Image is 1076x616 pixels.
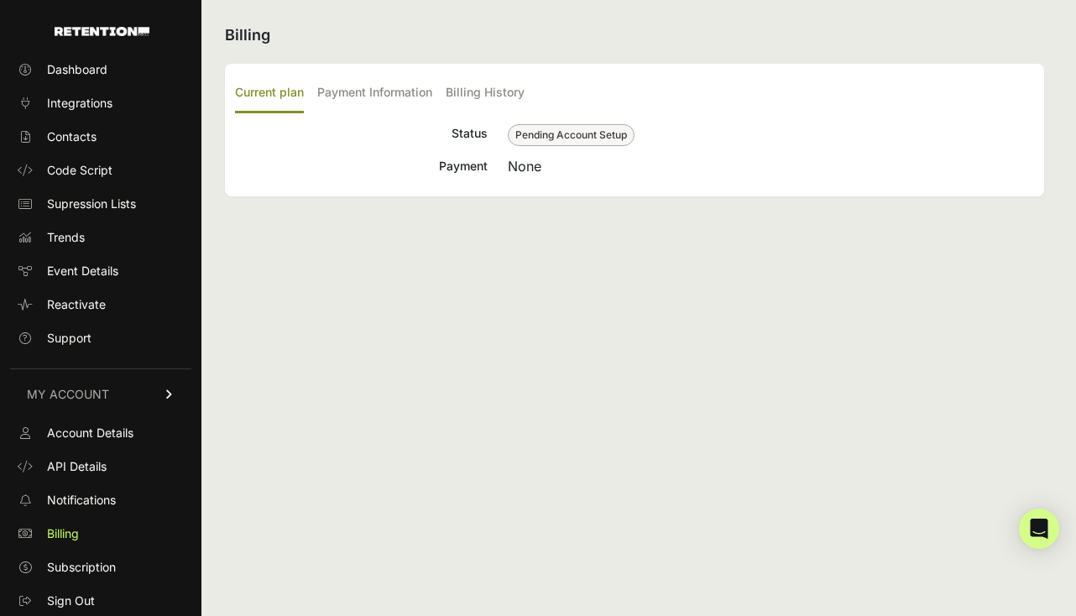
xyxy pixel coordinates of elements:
span: Trends [47,229,85,246]
a: Sign Out [10,587,191,614]
a: Account Details [10,420,191,446]
span: Integrations [47,95,112,112]
a: Subscription [10,554,191,581]
span: Account Details [47,425,133,441]
span: Event Details [47,263,118,279]
div: Status [235,123,488,146]
a: Trends [10,224,191,251]
a: Billing [10,520,191,547]
span: Notifications [47,492,116,509]
h2: Billing [225,23,1044,47]
a: Dashboard [10,56,191,83]
span: Dashboard [47,61,107,78]
a: Contacts [10,123,191,150]
a: API Details [10,453,191,480]
span: Subscription [47,559,116,576]
a: Support [10,325,191,352]
a: MY ACCOUNT [10,368,191,420]
img: Retention.com [55,27,149,36]
span: Support [47,330,91,347]
span: MY ACCOUNT [27,386,109,403]
label: Payment Information [317,74,432,113]
a: Code Script [10,157,191,184]
span: Billing [47,525,79,542]
div: Open Intercom Messenger [1019,509,1059,549]
div: None [508,156,1034,176]
span: Contacts [47,128,97,145]
a: Notifications [10,487,191,514]
span: Supression Lists [47,196,136,212]
label: Billing History [446,74,525,113]
span: Sign Out [47,593,95,609]
span: API Details [47,458,107,475]
a: Reactivate [10,291,191,318]
a: Integrations [10,90,191,117]
span: Code Script [47,162,112,179]
span: Pending Account Setup [508,124,635,146]
label: Current plan [235,74,304,113]
div: Payment [235,156,488,176]
a: Event Details [10,258,191,285]
a: Supression Lists [10,191,191,217]
span: Reactivate [47,296,106,313]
